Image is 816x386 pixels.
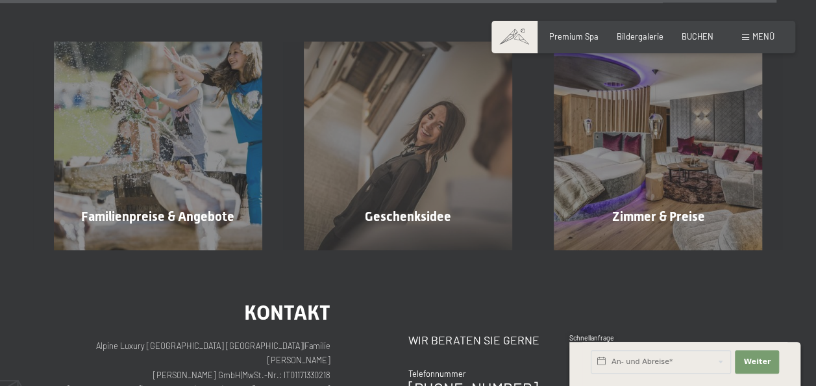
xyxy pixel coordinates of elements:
[549,31,599,42] a: Premium Spa
[682,31,713,42] a: BUCHEN
[303,341,304,351] span: |
[81,209,234,224] span: Familienpreise & Angebote
[244,300,330,325] span: Kontakt
[283,42,533,250] a: Das ultimative Familienhotel in Südtirol: Luxus, Action und grenzenloses Glück Geschenksidee
[612,209,704,224] span: Zimmer & Preise
[617,31,663,42] a: Bildergalerie
[241,370,242,380] span: |
[33,42,283,250] a: Das ultimative Familienhotel in Südtirol: Luxus, Action und grenzenloses Glück Familienpreise & A...
[569,334,614,342] span: Schnellanfrage
[408,368,466,379] span: Telefonnummer
[743,357,771,367] span: Weiter
[365,209,451,224] span: Geschenksidee
[408,333,539,347] span: Wir beraten Sie gerne
[752,31,774,42] span: Menü
[533,42,783,250] a: Das ultimative Familienhotel in Südtirol: Luxus, Action und grenzenloses Glück Zimmer & Preise
[735,350,779,374] button: Weiter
